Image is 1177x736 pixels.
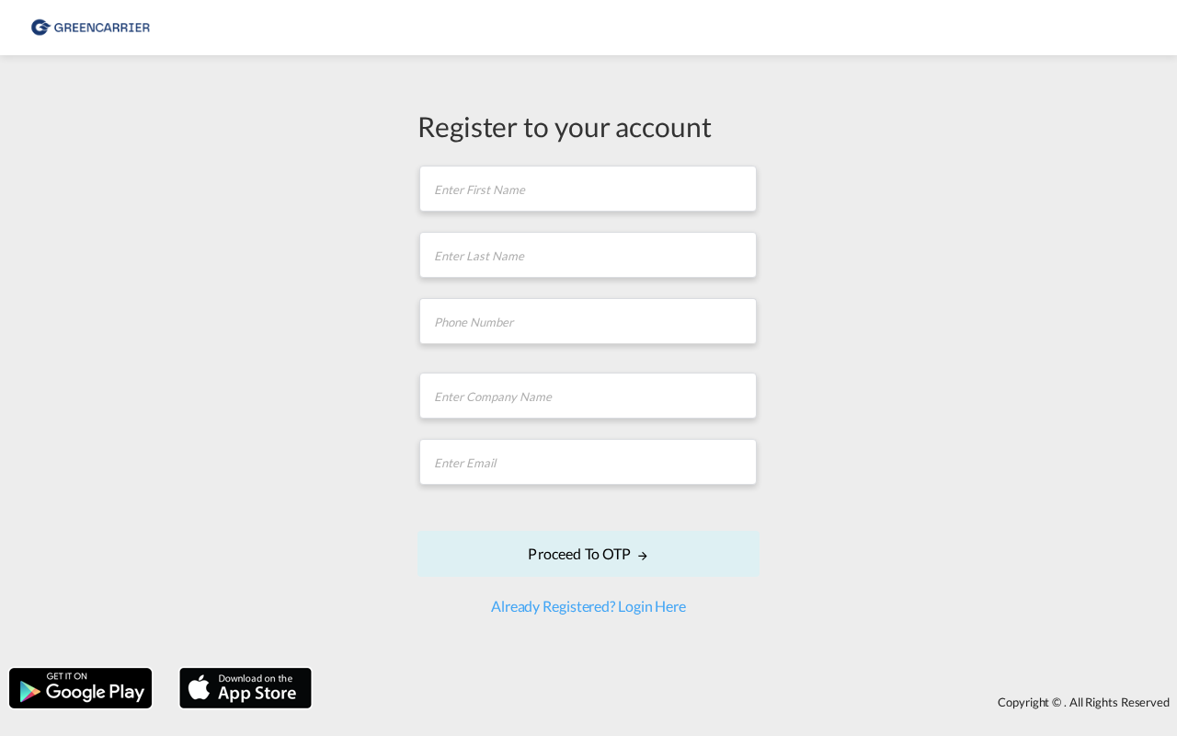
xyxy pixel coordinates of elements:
div: Register to your account [417,107,760,145]
md-icon: icon-arrow-right [636,549,649,562]
input: Phone Number [419,298,757,344]
a: Already Registered? Login Here [491,597,686,615]
input: Enter First Name [419,166,757,212]
img: 176147708aff11ef8735f72d97dca5a8.png [28,7,152,49]
input: Enter Email [419,439,757,485]
img: google.png [7,666,154,710]
button: Proceed to OTPicon-arrow-right [417,531,760,577]
input: Enter Company Name [419,373,757,419]
img: apple.png [177,666,314,710]
div: Copyright © . All Rights Reserved [321,686,1177,718]
input: Enter Last Name [419,232,757,278]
